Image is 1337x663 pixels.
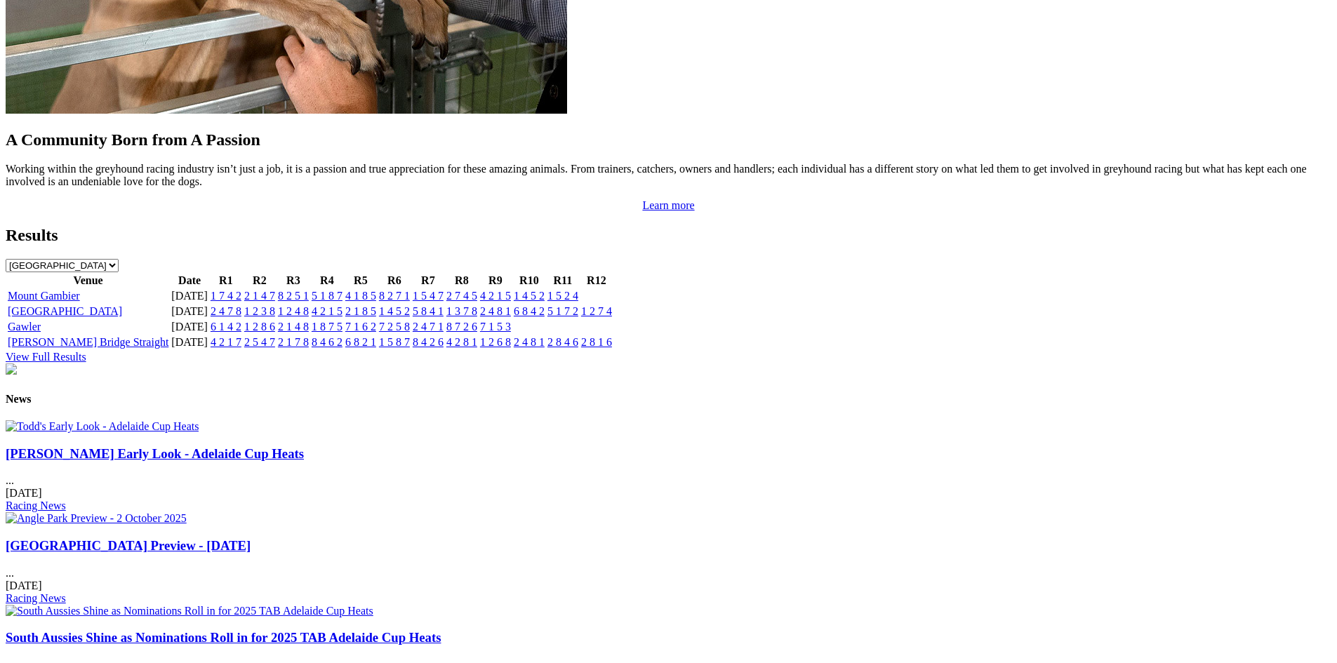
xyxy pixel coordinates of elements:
a: 1 4 5 2 [379,305,410,317]
a: 1 2 7 4 [581,305,612,317]
a: [GEOGRAPHIC_DATA] [8,305,122,317]
a: 4 2 8 1 [446,336,477,348]
a: 2 1 7 8 [278,336,309,348]
h4: News [6,393,1331,406]
img: chasers_homepage.jpg [6,363,17,375]
th: R10 [513,274,545,288]
th: Date [171,274,208,288]
th: R9 [479,274,512,288]
a: [PERSON_NAME] Bridge Straight [8,336,168,348]
td: [DATE] [171,304,208,319]
a: Mount Gambier [8,290,80,302]
a: South Aussies Shine as Nominations Roll in for 2025 TAB Adelaide Cup Heats [6,630,441,645]
a: 4 2 1 5 [312,305,342,317]
a: 5 1 7 2 [547,305,578,317]
a: Gawler [8,321,41,333]
a: [PERSON_NAME] Early Look - Adelaide Cup Heats [6,446,304,461]
a: 5 1 8 7 [312,290,342,302]
a: 1 8 7 5 [312,321,342,333]
a: 2 1 4 8 [278,321,309,333]
th: R11 [547,274,579,288]
a: 4 1 8 5 [345,290,376,302]
th: R1 [210,274,242,288]
a: 6 1 4 2 [211,321,241,333]
td: [DATE] [171,320,208,334]
a: 5 8 4 1 [413,305,444,317]
a: 7 1 5 3 [480,321,511,333]
a: 1 3 7 8 [446,305,477,317]
img: South Aussies Shine as Nominations Roll in for 2025 TAB Adelaide Cup Heats [6,605,373,617]
a: 2 1 8 5 [345,305,376,317]
span: [DATE] [6,580,42,591]
a: 1 5 4 7 [413,290,444,302]
th: R12 [580,274,613,288]
span: [DATE] [6,487,42,499]
a: 1 2 8 6 [244,321,275,333]
img: Todd's Early Look - Adelaide Cup Heats [6,420,199,433]
td: [DATE] [171,335,208,349]
th: Venue [7,274,169,288]
h2: A Community Born from A Passion [6,130,1331,149]
div: ... [6,446,1331,513]
a: 8 2 7 1 [379,290,410,302]
a: Racing News [6,500,66,511]
a: 4 2 1 5 [480,290,511,302]
a: 6 8 2 1 [345,336,376,348]
a: Racing News [6,592,66,604]
a: 1 7 4 2 [211,290,241,302]
a: 2 7 4 5 [446,290,477,302]
a: Learn more [642,199,694,211]
a: 7 2 5 8 [379,321,410,333]
a: 2 5 4 7 [244,336,275,348]
a: 2 4 7 1 [413,321,444,333]
a: 4 2 1 7 [211,336,241,348]
a: 2 4 7 8 [211,305,241,317]
div: ... [6,538,1331,605]
th: R3 [277,274,310,288]
th: R5 [345,274,377,288]
a: 1 2 3 8 [244,305,275,317]
img: Angle Park Preview - 2 October 2025 [6,512,187,525]
h2: Results [6,226,1331,245]
a: 1 5 8 7 [379,336,410,348]
th: R6 [378,274,411,288]
a: 8 4 2 6 [413,336,444,348]
a: 1 2 6 8 [480,336,511,348]
a: 7 1 6 2 [345,321,376,333]
a: 2 8 4 6 [547,336,578,348]
th: R8 [446,274,478,288]
a: 1 4 5 2 [514,290,545,302]
a: 8 4 6 2 [312,336,342,348]
a: View Full Results [6,351,86,363]
a: 2 1 4 7 [244,290,275,302]
a: 8 2 5 1 [278,290,309,302]
a: [GEOGRAPHIC_DATA] Preview - [DATE] [6,538,251,553]
a: 6 8 4 2 [514,305,545,317]
th: R7 [412,274,444,288]
a: 2 4 8 1 [514,336,545,348]
a: 1 2 4 8 [278,305,309,317]
a: 2 8 1 6 [581,336,612,348]
a: 1 5 2 4 [547,290,578,302]
p: Working within the greyhound racing industry isn’t just a job, it is a passion and true appreciat... [6,163,1331,188]
td: [DATE] [171,289,208,303]
th: R4 [311,274,343,288]
a: 2 4 8 1 [480,305,511,317]
a: 8 7 2 6 [446,321,477,333]
th: R2 [244,274,276,288]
